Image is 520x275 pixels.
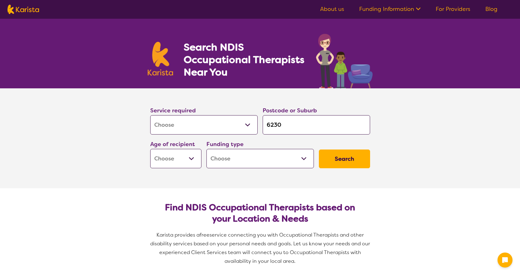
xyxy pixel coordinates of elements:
button: Search [319,150,370,168]
label: Service required [150,107,196,114]
span: Karista provides a [156,232,200,238]
img: occupational-therapy [316,34,373,88]
h2: Find NDIS Occupational Therapists based on your Location & Needs [155,202,365,224]
img: Karista logo [148,42,173,76]
span: service connecting you with Occupational Therapists and other disability services based on your p... [150,232,371,264]
a: For Providers [436,5,470,13]
a: Blog [485,5,498,13]
a: About us [320,5,344,13]
span: free [200,232,210,238]
label: Postcode or Suburb [263,107,317,114]
input: Type [263,115,370,135]
label: Funding type [206,140,244,148]
a: Funding Information [359,5,421,13]
h1: Search NDIS Occupational Therapists Near You [184,41,305,78]
img: Karista logo [7,5,39,14]
label: Age of recipient [150,140,195,148]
